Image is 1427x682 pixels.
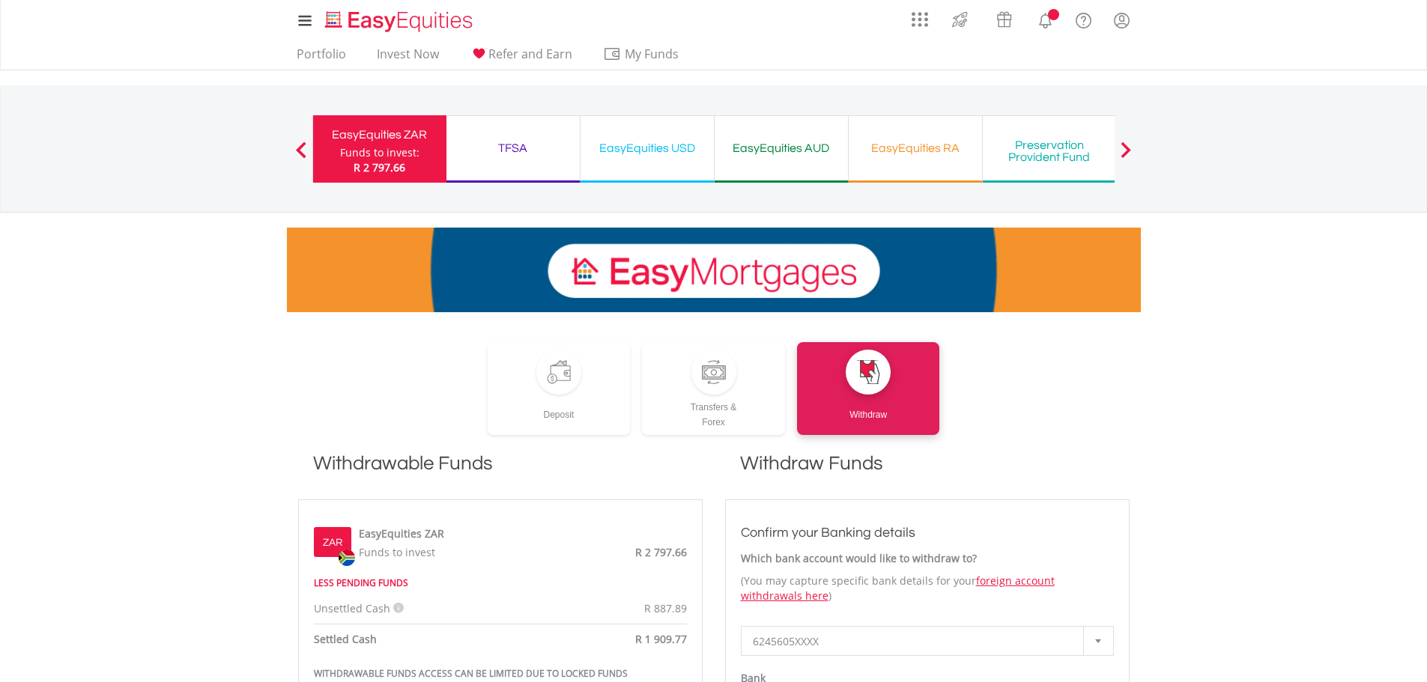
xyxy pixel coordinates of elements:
a: Portfolio [291,46,352,70]
div: EasyEquities USD [590,138,705,159]
p: (You may capture specific bank details for your ) [741,573,1114,603]
a: AppsGrid [902,4,938,28]
a: Transfers &Forex [642,342,785,435]
img: thrive-v2.svg [948,7,972,31]
label: ZAR [323,535,342,550]
span: My Funds [603,44,701,64]
a: My Profile [1103,4,1141,37]
a: Withdraw [797,342,940,435]
a: Home page [319,4,479,34]
div: Funds to invest: [340,145,419,160]
button: Next [1111,149,1141,164]
span: Funds to invest [359,545,435,559]
span: R 2 797.66 [354,160,405,174]
img: zar.png [339,549,355,566]
div: Withdraw [797,395,940,422]
label: EasyEquities ZAR [359,526,444,541]
div: Preservation Provident Fund [992,139,1107,163]
strong: Settled Cash [314,632,377,646]
div: TFSA [455,138,571,159]
div: Transfers & Forex [642,395,785,430]
div: Deposit [488,395,631,422]
a: Refer and Earn [464,46,578,70]
div: EasyEquities ZAR [322,124,437,145]
span: Unsettled Cash [314,601,390,615]
span: R 887.89 [644,601,687,615]
span: R 2 797.66 [635,545,687,559]
span: Refer and Earn [488,46,572,62]
strong: Which bank account would like to withdraw to? [741,551,977,565]
a: foreign account withdrawals here [741,573,1055,603]
strong: LESS PENDING FUNDS [314,576,408,589]
a: Invest Now [371,46,445,70]
span: 6245605XXXX [753,627,1079,657]
div: EasyEquities RA [858,138,973,159]
div: EasyEquities AUD [724,138,839,159]
h1: Withdraw Funds [725,450,1130,492]
img: EasyMortage Promotion Banner [287,228,1141,312]
a: FAQ's and Support [1064,4,1103,34]
img: vouchers-v2.svg [992,7,1017,31]
h1: Withdrawable Funds [298,450,703,492]
a: Notifications [1026,4,1064,34]
img: grid-menu-icon.svg [912,11,928,28]
a: Deposit [488,342,631,435]
h3: Confirm your Banking details [741,523,1114,544]
span: R 1 909.77 [635,632,687,646]
img: EasyEquities_Logo.png [322,9,479,34]
a: Vouchers [982,4,1026,31]
button: Previous [286,149,316,164]
strong: WITHDRAWABLE FUNDS ACCESS CAN BE LIMITED DUE TO LOCKED FUNDS [314,667,628,680]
